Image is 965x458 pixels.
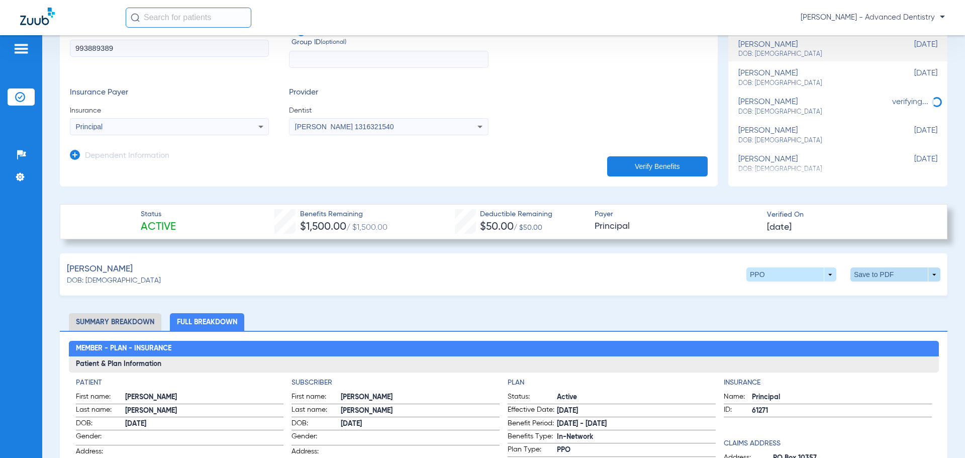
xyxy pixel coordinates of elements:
span: [DATE] [887,69,937,87]
span: Last name: [292,405,341,417]
span: [DATE] [887,155,937,173]
span: DOB: [76,418,125,430]
span: [DATE] [767,221,792,234]
div: [PERSON_NAME] [738,69,887,87]
span: Effective Date: [508,405,557,417]
span: Gender: [292,431,341,445]
span: Verified On [767,210,931,220]
span: DOB: [292,418,341,430]
span: [PERSON_NAME] [341,406,500,416]
button: PPO [746,267,836,282]
span: First name: [76,392,125,404]
h4: Subscriber [292,378,500,388]
button: Save to PDF [850,267,940,282]
h4: Patient [76,378,284,388]
span: Gender: [76,431,125,445]
span: [DATE] [557,406,716,416]
li: Full Breakdown [170,313,244,331]
span: Insurance [70,106,269,116]
img: hamburger-icon [13,43,29,55]
span: Benefits Remaining [300,209,388,220]
span: [DATE] [887,40,937,59]
small: (optional) [321,37,346,48]
span: DOB: [DEMOGRAPHIC_DATA] [738,136,887,145]
h4: Claims Address [724,438,932,449]
span: DOB: [DEMOGRAPHIC_DATA] [738,108,887,117]
span: [PERSON_NAME] [341,392,500,403]
span: DOB: [DEMOGRAPHIC_DATA] [738,50,887,59]
h3: Provider [289,88,488,98]
span: [PERSON_NAME] [125,392,284,403]
span: Plan Type: [508,444,557,456]
span: [PERSON_NAME] [125,406,284,416]
span: In-Network [557,432,716,442]
h2: Member - Plan - Insurance [69,341,939,357]
span: Status [141,209,176,220]
span: [DATE] [341,419,500,429]
span: [PERSON_NAME] 1316321540 [295,123,394,131]
span: 61271 [752,406,932,416]
span: [PERSON_NAME] [67,263,133,276]
span: Name: [724,392,752,404]
span: Deductible Remaining [480,209,552,220]
span: Last name: [76,405,125,417]
span: Active [557,392,716,403]
span: Benefits Type: [508,431,557,443]
span: / $50.00 [514,224,542,231]
li: Summary Breakdown [69,313,161,331]
h3: Dependent Information [85,151,169,161]
span: Group ID [292,37,488,48]
span: Active [141,220,176,234]
div: [PERSON_NAME] [738,98,887,116]
span: $1,500.00 [300,222,346,232]
span: $50.00 [480,222,514,232]
h3: Insurance Payer [70,88,269,98]
div: [PERSON_NAME] [738,126,887,145]
span: Benefit Period: [508,418,557,430]
span: DOB: [DEMOGRAPHIC_DATA] [67,276,161,286]
span: [DATE] - [DATE] [557,419,716,429]
span: [PERSON_NAME] - Advanced Dentistry [801,13,945,23]
span: Principal [752,392,932,403]
img: Zuub Logo [20,8,55,25]
h4: Insurance [724,378,932,388]
input: Search for patients [126,8,251,28]
h4: Plan [508,378,716,388]
span: verifying... [892,98,928,106]
span: [DATE] [887,126,937,145]
span: / $1,500.00 [346,224,388,232]
div: [PERSON_NAME] [738,155,887,173]
button: Verify Benefits [607,156,708,176]
span: Principal [76,123,103,131]
span: Principal [595,220,758,233]
img: Search Icon [131,13,140,22]
span: DOB: [DEMOGRAPHIC_DATA] [738,79,887,88]
span: PPO [557,445,716,455]
span: ID: [724,405,752,417]
span: Status: [508,392,557,404]
h3: Patient & Plan Information [69,356,939,373]
span: First name: [292,392,341,404]
span: Payer [595,209,758,220]
div: [PERSON_NAME] [738,40,887,59]
input: Member ID [70,40,269,57]
span: [DATE] [125,419,284,429]
span: Dentist [289,106,488,116]
label: Member ID [70,27,269,68]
